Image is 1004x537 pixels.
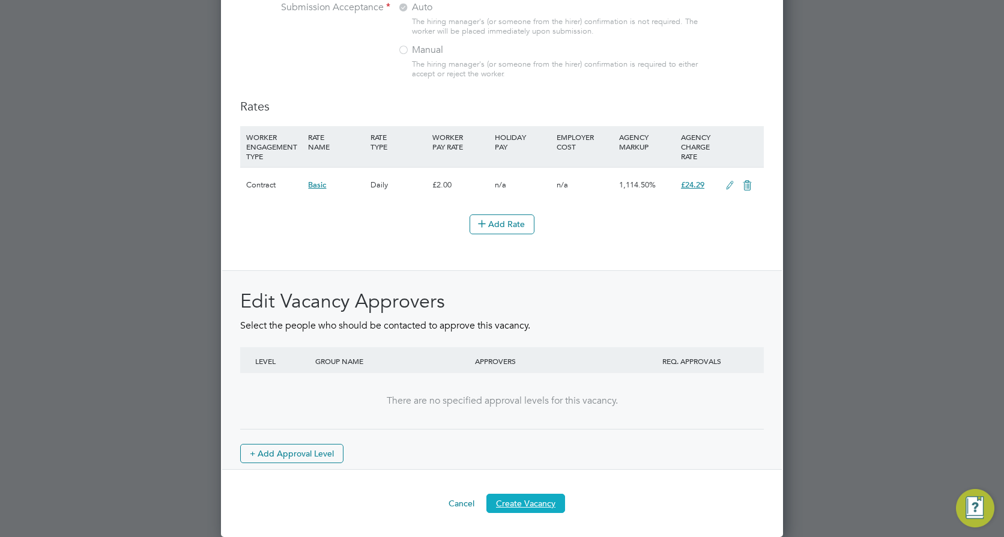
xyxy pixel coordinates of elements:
[240,1,390,14] label: Submission Acceptance
[252,347,312,375] div: LEVEL
[429,126,491,157] div: WORKER PAY RATE
[252,395,752,407] div: There are no specified approval levels for this vacancy.
[398,1,548,14] label: Auto
[429,168,491,202] div: £2.00
[412,59,704,80] div: The hiring manager's (or someone from the hirer) confirmation is required to either accept or rej...
[367,168,429,202] div: Daily
[240,99,764,114] h3: Rates
[956,489,994,527] button: Engage Resource Center
[554,126,615,157] div: EMPLOYER COST
[398,44,548,56] label: Manual
[557,180,568,190] span: n/a
[240,444,343,463] button: + Add Approval Level
[240,320,530,332] span: Select the people who should be contacted to approve this vacancy.
[243,126,305,167] div: WORKER ENGAGEMENT TYPE
[240,289,764,314] h2: Edit Vacancy Approvers
[619,180,656,190] span: 1,114.50%
[367,126,429,157] div: RATE TYPE
[472,347,632,375] div: APPROVERS
[632,347,752,375] div: REQ. APPROVALS
[470,214,534,234] button: Add Rate
[486,494,565,513] button: Create Vacancy
[678,126,719,167] div: AGENCY CHARGE RATE
[312,347,472,375] div: GROUP NAME
[243,168,305,202] div: Contract
[681,180,704,190] span: £24.29
[412,17,704,37] div: The hiring manager's (or someone from the hirer) confirmation is not required. The worker will be...
[305,126,367,157] div: RATE NAME
[616,126,678,157] div: AGENCY MARKUP
[308,180,326,190] span: Basic
[439,494,484,513] button: Cancel
[495,180,506,190] span: n/a
[492,126,554,157] div: HOLIDAY PAY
